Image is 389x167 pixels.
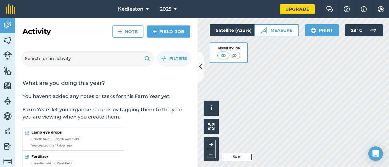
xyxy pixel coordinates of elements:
img: svg+xml;base64,PD94bWwgdmVyc2lvbj0iMS4wIiBlbmNvZGluZz0idXRmLTgiPz4KPCEtLSBHZW5lcmF0b3I6IEFkb2JlIE... [3,96,12,105]
img: A cog icon [377,6,384,12]
img: Ruler icon [261,27,267,33]
img: svg+xml;base64,PHN2ZyB4bWxucz0iaHR0cDovL3d3dy53My5vcmcvMjAwMC9zdmciIHdpZHRoPSI1NiIgaGVpZ2h0PSI2MC... [3,66,12,75]
img: Four arrows, one pointing top left, one top right, one bottom right and the last bottom left [208,123,215,130]
img: svg+xml;base64,PD94bWwgdmVyc2lvbj0iMS4wIiBlbmNvZGluZz0idXRmLTgiPz4KPCEtLSBHZW5lcmF0b3I6IEFkb2JlIE... [3,142,12,151]
img: svg+xml;base64,PD94bWwgdmVyc2lvbj0iMS4wIiBlbmNvZGluZz0idXRmLTgiPz4KPCEtLSBHZW5lcmF0b3I6IEFkb2JlIE... [3,112,12,121]
button: Print [305,24,339,36]
button: – [207,149,216,158]
button: + [207,140,216,149]
img: svg+xml;base64,PHN2ZyB4bWxucz0iaHR0cDovL3d3dy53My5vcmcvMjAwMC9zdmciIHdpZHRoPSIxNyIgaGVpZ2h0PSIxNy... [361,5,367,13]
img: Two speech bubbles overlapping with the left bubble in the forefront [326,6,333,12]
img: svg+xml;base64,PHN2ZyB4bWxucz0iaHR0cDovL3d3dy53My5vcmcvMjAwMC9zdmciIHdpZHRoPSI1MCIgaGVpZ2h0PSI0MC... [230,52,238,58]
button: 28 °C [345,24,383,36]
img: svg+xml;base64,PD94bWwgdmVyc2lvbj0iMS4wIiBlbmNvZGluZz0idXRmLTgiPz4KPCEtLSBHZW5lcmF0b3I6IEFkb2JlIE... [367,24,379,36]
div: Open Intercom Messenger [368,146,383,161]
button: Satellite (Azure) [210,24,268,36]
img: svg+xml;base64,PD94bWwgdmVyc2lvbj0iMS4wIiBlbmNvZGluZz0idXRmLTgiPz4KPCEtLSBHZW5lcmF0b3I6IEFkb2JlIE... [3,157,12,166]
span: 2025 [160,5,171,13]
img: svg+xml;base64,PHN2ZyB4bWxucz0iaHR0cDovL3d3dy53My5vcmcvMjAwMC9zdmciIHdpZHRoPSIxOSIgaGVpZ2h0PSIyNC... [144,55,150,62]
span: Filters [169,55,187,62]
a: Field Job [147,25,190,38]
h2: Activity [22,27,51,36]
img: svg+xml;base64,PHN2ZyB4bWxucz0iaHR0cDovL3d3dy53My5vcmcvMjAwMC9zdmciIHdpZHRoPSIxNCIgaGVpZ2h0PSIyNC... [118,28,122,35]
button: Measure [254,24,299,36]
a: Upgrade [280,4,315,14]
p: Farm Years let you organise records by tagging them to the year you are viewing when you create t... [22,106,190,121]
img: svg+xml;base64,PHN2ZyB4bWxucz0iaHR0cDovL3d3dy53My5vcmcvMjAwMC9zdmciIHdpZHRoPSIxOSIgaGVpZ2h0PSIyNC... [311,27,316,34]
a: Note [112,25,143,38]
span: 28 ° C [351,24,362,36]
span: Kedleston [118,5,143,13]
img: svg+xml;base64,PHN2ZyB4bWxucz0iaHR0cDovL3d3dy53My5vcmcvMjAwMC9zdmciIHdpZHRoPSI1MCIgaGVpZ2h0PSI0MC... [219,52,227,58]
div: Visibility: On [217,46,240,51]
img: svg+xml;base64,PD94bWwgdmVyc2lvbj0iMS4wIiBlbmNvZGluZz0idXRmLTgiPz4KPCEtLSBHZW5lcmF0b3I6IEFkb2JlIE... [3,127,12,136]
button: i [204,101,219,116]
input: Search for an activity [21,51,154,66]
img: svg+xml;base64,PD94bWwgdmVyc2lvbj0iMS4wIiBlbmNvZGluZz0idXRmLTgiPz4KPCEtLSBHZW5lcmF0b3I6IEFkb2JlIE... [3,51,12,60]
h2: What are you doing this year? [22,79,190,87]
img: svg+xml;base64,PHN2ZyB4bWxucz0iaHR0cDovL3d3dy53My5vcmcvMjAwMC9zdmciIHdpZHRoPSIxNCIgaGVpZ2h0PSIyNC... [153,28,157,35]
img: fieldmargin Logo [6,4,15,14]
button: Filters [157,51,191,66]
p: You haven't added any notes or tasks for this Farm Year yet. [22,93,190,100]
img: svg+xml;base64,PD94bWwgdmVyc2lvbj0iMS4wIiBlbmNvZGluZz0idXRmLTgiPz4KPCEtLSBHZW5lcmF0b3I6IEFkb2JlIE... [3,21,12,30]
span: i [210,104,212,112]
img: A question mark icon [343,6,350,12]
img: svg+xml;base64,PHN2ZyB4bWxucz0iaHR0cDovL3d3dy53My5vcmcvMjAwMC9zdmciIHdpZHRoPSI1NiIgaGVpZ2h0PSI2MC... [3,36,12,45]
img: svg+xml;base64,PHN2ZyB4bWxucz0iaHR0cDovL3d3dy53My5vcmcvMjAwMC9zdmciIHdpZHRoPSI1NiIgaGVpZ2h0PSI2MC... [3,81,12,90]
